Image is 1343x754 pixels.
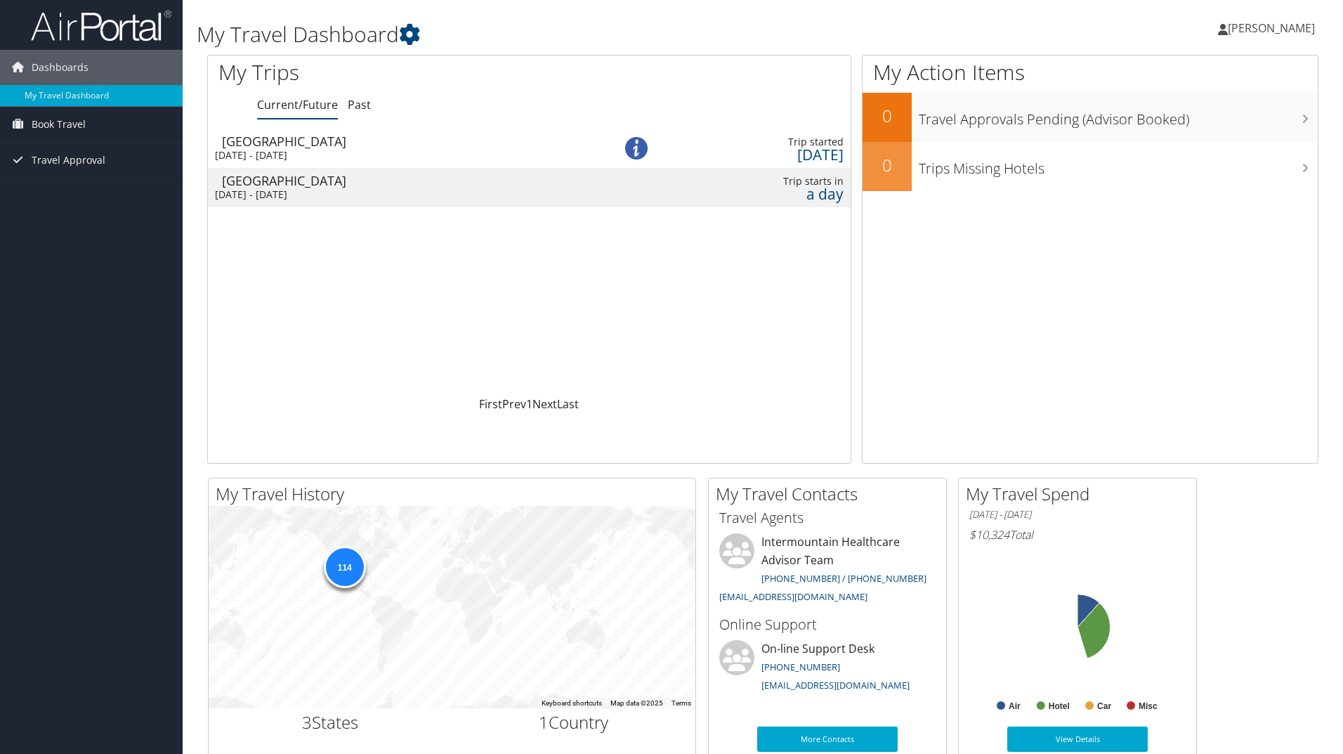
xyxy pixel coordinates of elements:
[863,93,1318,142] a: 0Travel Approvals Pending (Advisor Booked)
[761,572,926,585] a: [PHONE_NUMBER] / [PHONE_NUMBER]
[761,661,840,673] a: [PHONE_NUMBER]
[625,137,648,160] img: alert-flat-solid-info.png
[1228,20,1315,36] span: [PERSON_NAME]
[719,615,936,635] h3: Online Support
[257,97,338,112] a: Current/Future
[222,174,589,187] div: [GEOGRAPHIC_DATA]
[966,482,1196,506] h2: My Travel Spend
[197,20,952,49] h1: My Travel Dashboard
[557,396,579,412] a: Last
[526,396,532,412] a: 1
[463,710,686,734] h2: Country
[32,50,89,85] span: Dashboards
[712,533,943,609] li: Intermountain Healthcare Advisor Team
[863,142,1318,191] a: 0Trips Missing Hotels
[969,508,1186,521] h6: [DATE] - [DATE]
[539,710,549,734] span: 1
[1097,701,1111,711] text: Car
[1007,727,1148,752] a: View Details
[216,482,695,506] h2: My Travel History
[757,727,898,752] a: More Contacts
[671,699,691,707] a: Terms (opens in new tab)
[532,396,557,412] a: Next
[863,58,1318,87] h1: My Action Items
[1218,7,1329,49] a: [PERSON_NAME]
[969,527,1009,542] span: $10,324
[302,710,312,734] span: 3
[32,143,105,178] span: Travel Approval
[323,546,365,588] div: 114
[919,103,1318,129] h3: Travel Approvals Pending (Advisor Booked)
[479,396,502,412] a: First
[682,148,844,161] div: [DATE]
[719,590,867,603] a: [EMAIL_ADDRESS][DOMAIN_NAME]
[1009,701,1021,711] text: Air
[719,508,936,528] h3: Travel Agents
[919,152,1318,178] h3: Trips Missing Hotels
[502,396,526,412] a: Prev
[682,188,844,200] div: a day
[712,640,943,698] li: On-line Support Desk
[212,690,258,708] img: Google
[31,9,171,42] img: airportal-logo.png
[682,175,844,188] div: Trip starts in
[218,58,572,87] h1: My Trips
[1139,701,1158,711] text: Misc
[1049,701,1070,711] text: Hotel
[716,482,946,506] h2: My Travel Contacts
[348,97,371,112] a: Past
[610,699,663,707] span: Map data ©2025
[682,136,844,148] div: Trip started
[863,104,912,128] h2: 0
[212,690,258,708] a: Open this area in Google Maps (opens a new window)
[32,107,86,142] span: Book Travel
[215,149,582,162] div: [DATE] - [DATE]
[761,679,910,691] a: [EMAIL_ADDRESS][DOMAIN_NAME]
[219,710,442,734] h2: States
[222,135,589,148] div: [GEOGRAPHIC_DATA]
[215,188,582,201] div: [DATE] - [DATE]
[542,698,602,708] button: Keyboard shortcuts
[863,153,912,177] h2: 0
[969,527,1186,542] h6: Total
